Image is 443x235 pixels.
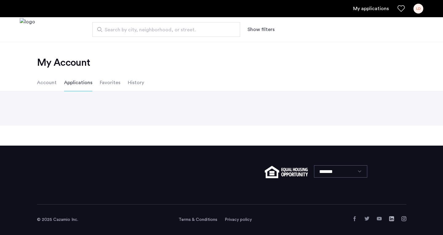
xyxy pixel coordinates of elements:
[100,74,120,91] li: Favorites
[37,217,78,222] span: © 2025 Cazamio Inc.
[105,26,223,33] span: Search by city, neighborhood, or street.
[128,74,144,91] li: History
[64,74,92,91] li: Applications
[37,57,406,69] h2: My Account
[92,22,240,37] input: Apartment Search
[179,217,217,223] a: Terms and conditions
[37,74,57,91] li: Account
[248,26,275,33] button: Show or hide filters
[352,216,357,221] a: Facebook
[265,166,308,178] img: equal-housing.png
[353,5,389,12] a: My application
[225,217,252,223] a: Privacy policy
[389,216,394,221] a: LinkedIn
[377,216,382,221] a: YouTube
[364,216,369,221] a: Twitter
[314,165,367,178] select: Language select
[401,216,406,221] a: Instagram
[397,5,405,12] a: Favorites
[20,18,35,41] img: logo
[413,4,423,14] div: LD
[20,18,35,41] a: Cazamio logo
